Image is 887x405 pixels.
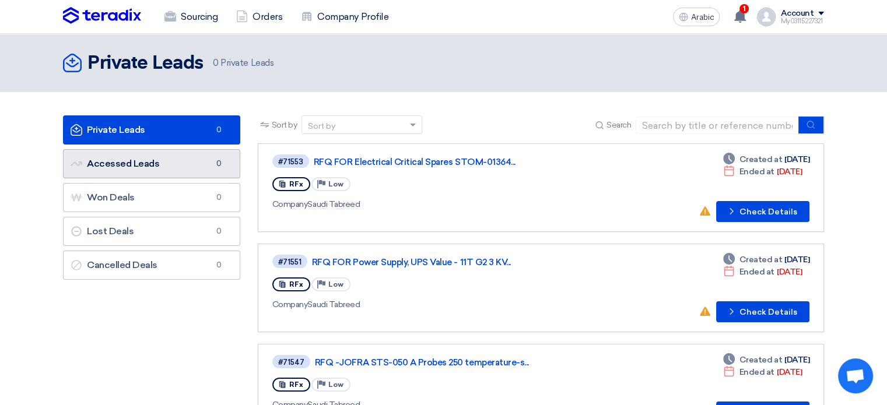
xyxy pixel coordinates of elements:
[315,357,529,368] font: RFQ -JOFRA STS-050 A Probes 250 temperature-s...
[315,357,606,368] a: RFQ -JOFRA STS-050 A Probes 250 temperature-s...
[716,201,809,222] button: Check Details
[87,54,204,73] font: Private Leads
[216,159,221,168] font: 0
[272,120,297,130] font: Sort by
[216,193,221,202] font: 0
[777,367,802,377] font: [DATE]
[63,251,240,280] a: Cancelled Deals0
[87,259,157,270] font: Cancelled Deals
[312,257,511,267] font: RFQ FOR Power Supply, UPS Value - 11T G2 3 KV...
[213,58,219,68] font: 0
[739,355,782,365] font: Created at
[777,167,802,177] font: [DATE]
[757,8,776,26] img: profile_test.png
[312,257,604,267] a: RFQ FOR Power Supply, UPS Value - 11T G2 3 KV...
[216,125,221,134] font: 0
[307,199,360,209] font: Saudi Tabreed
[289,280,303,288] font: RFx
[314,157,605,167] a: RFQ FOR Electrical Critical Spares STOM-01364...
[780,17,822,25] font: My03115227321
[155,4,227,30] a: Sourcing
[739,307,797,317] font: Check Details
[220,58,274,68] font: Private Leads
[739,367,774,377] font: Ended at
[328,180,343,188] font: Low
[87,192,135,203] font: Won Deals
[673,8,720,26] button: Arabic
[278,358,304,367] font: #71547
[289,381,303,389] font: RFx
[216,227,221,235] font: 0
[739,167,774,177] font: Ended at
[784,255,809,265] font: [DATE]
[272,300,308,309] font: Company
[636,117,799,134] input: Search by title or reference number
[784,355,809,365] font: [DATE]
[308,121,335,131] font: Sort by
[739,154,782,164] font: Created at
[227,4,292,30] a: Orders
[278,258,301,266] font: #71551
[181,11,218,22] font: Sourcing
[63,7,141,24] img: Teradix logo
[328,381,343,389] font: Low
[716,301,809,322] button: Check Details
[739,255,782,265] font: Created at
[317,11,388,22] font: Company Profile
[690,12,714,22] font: Arabic
[253,11,282,22] font: Orders
[272,199,308,209] font: Company
[63,115,240,145] a: Private Leads0
[739,267,774,277] font: Ended at
[777,267,802,277] font: [DATE]
[739,207,797,217] font: Check Details
[743,5,746,13] font: 1
[314,157,516,167] font: RFQ FOR Electrical Critical Spares STOM-01364...
[87,124,145,135] font: Private Leads
[63,183,240,212] a: Won Deals0
[784,154,809,164] font: [DATE]
[87,226,134,237] font: Lost Deals
[328,280,343,288] font: Low
[63,149,240,178] a: Accessed Leads0
[838,358,873,393] div: Open chat
[307,300,360,309] font: Saudi Tabreed
[606,120,631,130] font: Search
[216,260,221,269] font: 0
[278,157,303,166] font: #71553
[780,8,814,18] font: Account
[87,158,159,169] font: Accessed Leads
[289,180,303,188] font: RFx
[63,217,240,246] a: Lost Deals0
